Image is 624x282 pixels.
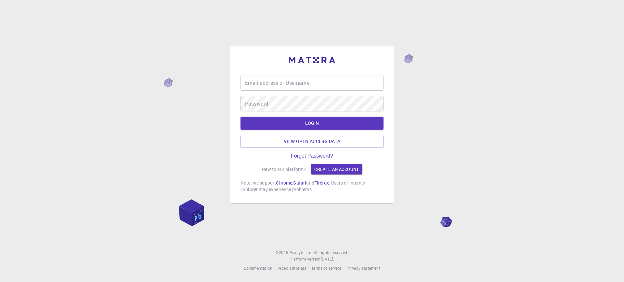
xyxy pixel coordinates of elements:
span: Platform version [290,256,320,263]
p: New to our platform? [262,166,306,173]
p: Note: we support , and . Users of Internet Explorer may experience problems. [240,180,383,193]
a: Safari [293,180,306,186]
button: LOGIN [240,117,383,130]
span: Documentation [244,265,272,271]
a: Privacy statement [346,265,380,272]
a: View open access data [240,135,383,148]
span: Terms of service [311,265,341,271]
a: Exabyte Inc. [290,250,312,256]
a: Terms of service [311,265,341,272]
span: [DATE] . [321,256,334,262]
span: Privacy statement [346,265,380,271]
a: Documentation [244,265,272,272]
a: Video Tutorials [278,265,306,272]
span: Exabyte Inc. [290,250,312,255]
a: Forgot Password? [291,153,333,159]
span: All rights reserved. [314,250,348,256]
a: [DATE]. [321,256,334,263]
span: © 2025 [276,250,289,256]
span: Video Tutorials [278,265,306,271]
a: Firefox [314,180,329,186]
a: Create an account [311,164,362,174]
a: Chrome [276,180,292,186]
